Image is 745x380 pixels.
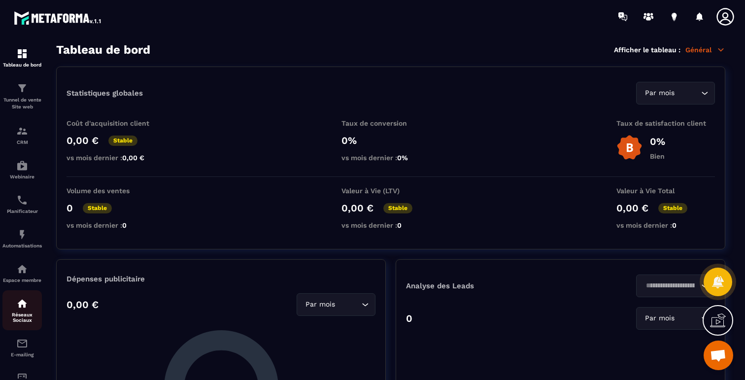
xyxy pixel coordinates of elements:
[643,88,677,99] span: Par mois
[16,194,28,206] img: scheduler
[341,202,373,214] p: 0,00 €
[383,203,412,213] p: Stable
[2,243,42,248] p: Automatisations
[704,341,733,370] div: Ouvrir le chat
[643,280,699,291] input: Search for option
[685,45,725,54] p: Général
[643,313,677,324] span: Par mois
[16,338,28,349] img: email
[672,221,677,229] span: 0
[108,136,137,146] p: Stable
[2,221,42,256] a: automationsautomationsAutomatisations
[636,82,715,104] div: Search for option
[2,187,42,221] a: schedulerschedulerPlanificateur
[16,125,28,137] img: formation
[297,293,375,316] div: Search for option
[616,202,648,214] p: 0,00 €
[14,9,102,27] img: logo
[636,307,715,330] div: Search for option
[341,187,440,195] p: Valeur à Vie (LTV)
[16,229,28,241] img: automations
[2,152,42,187] a: automationsautomationsWebinaire
[2,208,42,214] p: Planificateur
[16,48,28,60] img: formation
[341,119,440,127] p: Taux de conversion
[397,221,402,229] span: 0
[677,313,699,324] input: Search for option
[67,275,375,283] p: Dépenses publicitaire
[303,299,337,310] span: Par mois
[2,352,42,357] p: E-mailing
[2,62,42,68] p: Tableau de bord
[2,256,42,290] a: automationsautomationsEspace membre
[67,202,73,214] p: 0
[2,312,42,323] p: Réseaux Sociaux
[67,187,165,195] p: Volume des ventes
[67,119,165,127] p: Coût d'acquisition client
[616,135,643,161] img: b-badge-o.b3b20ee6.svg
[2,97,42,110] p: Tunnel de vente Site web
[616,187,715,195] p: Valeur à Vie Total
[2,118,42,152] a: formationformationCRM
[67,135,99,146] p: 0,00 €
[341,135,440,146] p: 0%
[341,221,440,229] p: vs mois dernier :
[2,174,42,179] p: Webinaire
[658,203,687,213] p: Stable
[16,263,28,275] img: automations
[341,154,440,162] p: vs mois dernier :
[650,152,665,160] p: Bien
[56,43,150,57] h3: Tableau de bord
[122,221,127,229] span: 0
[16,160,28,172] img: automations
[636,275,715,297] div: Search for option
[406,312,412,324] p: 0
[67,154,165,162] p: vs mois dernier :
[2,330,42,365] a: emailemailE-mailing
[677,88,699,99] input: Search for option
[2,40,42,75] a: formationformationTableau de bord
[83,203,112,213] p: Stable
[337,299,359,310] input: Search for option
[2,75,42,118] a: formationformationTunnel de vente Site web
[16,82,28,94] img: formation
[397,154,408,162] span: 0%
[650,136,665,147] p: 0%
[67,89,143,98] p: Statistiques globales
[67,299,99,311] p: 0,00 €
[616,221,715,229] p: vs mois dernier :
[614,46,680,54] p: Afficher le tableau :
[616,119,715,127] p: Taux de satisfaction client
[122,154,144,162] span: 0,00 €
[2,139,42,145] p: CRM
[2,290,42,330] a: social-networksocial-networkRéseaux Sociaux
[67,221,165,229] p: vs mois dernier :
[2,277,42,283] p: Espace membre
[16,298,28,310] img: social-network
[406,281,561,290] p: Analyse des Leads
